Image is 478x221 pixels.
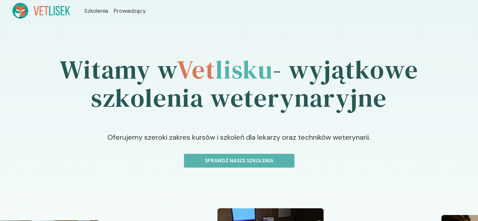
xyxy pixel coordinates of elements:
[84,7,108,15] a: Szkolenia
[80,132,398,154] p: Oferujemy szeroki zakres kursów i szkoleń dla lekarzy oraz techników weterynarii.
[184,154,294,168] button: Sprawdź nasze szkolenia
[190,157,288,164] p: Sprawdź nasze szkolenia
[177,52,215,87] span: Vet
[114,7,146,15] a: Prowadzący
[12,36,466,132] h1: Witamy w - wyjątkowe szkolenia weterynaryjne
[215,52,273,87] span: lisku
